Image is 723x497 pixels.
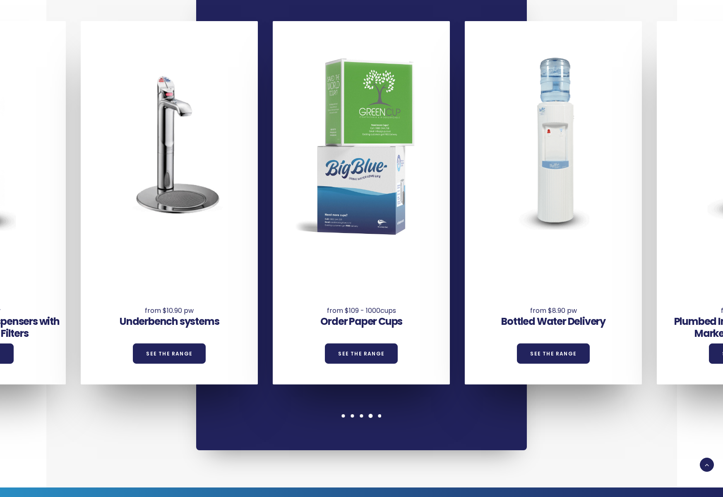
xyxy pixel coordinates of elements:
[133,343,206,364] a: See the Range
[320,315,402,328] a: Order Paper Cups
[325,343,398,364] a: See the Range
[501,315,605,328] a: Bottled Water Delivery
[517,343,590,364] a: See the Range
[120,315,219,328] a: Underbench systems
[668,442,711,485] iframe: Chatbot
